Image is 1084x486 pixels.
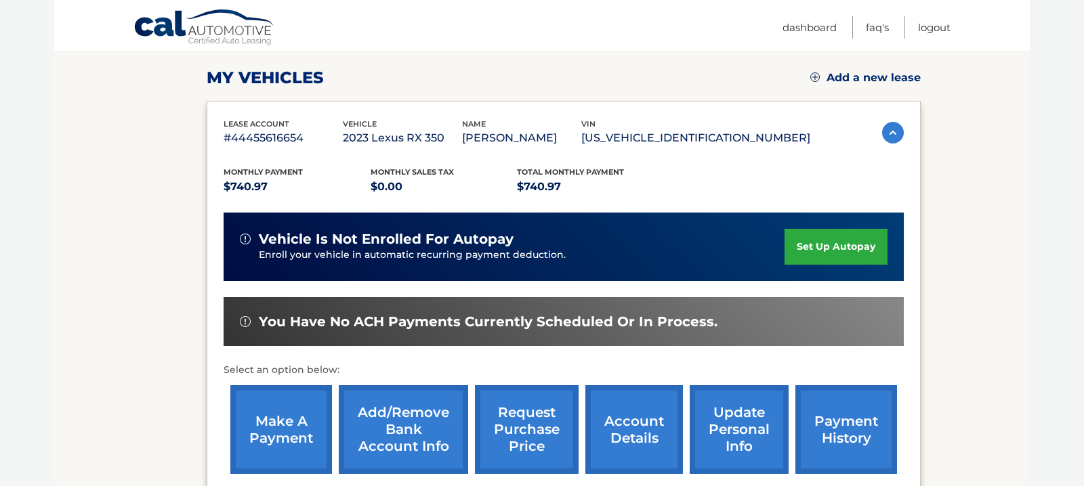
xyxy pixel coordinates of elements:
[371,167,454,177] span: Monthly sales Tax
[259,231,514,248] span: vehicle is not enrolled for autopay
[224,177,371,196] p: $740.97
[690,385,789,474] a: update personal info
[517,167,624,177] span: Total Monthly Payment
[785,229,888,265] a: set up autopay
[866,16,889,39] a: FAQ's
[882,122,904,143] img: accordion-active.svg
[259,313,717,330] span: You have no ACH payments currently scheduled or in process.
[810,71,921,85] a: Add a new lease
[810,72,820,82] img: add.svg
[343,129,462,148] p: 2023 Lexus RX 350
[230,385,332,474] a: make a payment
[224,167,303,177] span: Monthly Payment
[581,119,596,129] span: vin
[259,248,785,263] p: Enroll your vehicle in automatic recurring payment deduction.
[462,119,486,129] span: name
[224,362,904,378] p: Select an option below:
[339,385,468,474] a: Add/Remove bank account info
[207,68,324,88] h2: my vehicles
[581,129,810,148] p: [US_VEHICLE_IDENTIFICATION_NUMBER]
[224,119,289,129] span: lease account
[343,119,377,129] span: vehicle
[918,16,951,39] a: Logout
[517,177,664,196] p: $740.97
[133,9,276,48] a: Cal Automotive
[240,234,251,244] img: alert-white.svg
[371,177,518,196] p: $0.00
[462,129,581,148] p: [PERSON_NAME]
[795,385,897,474] a: payment history
[475,385,579,474] a: request purchase price
[240,316,251,327] img: alert-white.svg
[585,385,683,474] a: account details
[224,129,343,148] p: #44455616654
[783,16,837,39] a: Dashboard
